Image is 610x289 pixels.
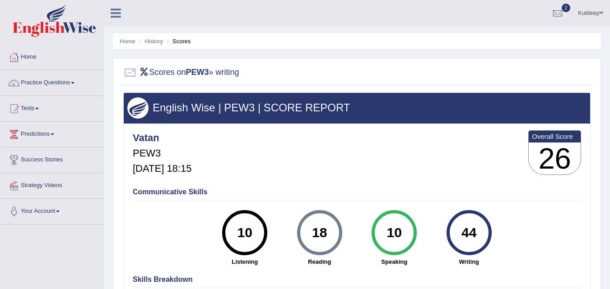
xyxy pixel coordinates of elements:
h5: PEW3 [133,148,191,159]
span: 2 [562,4,571,12]
div: 10 [228,214,261,252]
a: Success Stories [0,147,103,170]
h2: Scores on » writing [123,66,239,79]
a: Strategy Videos [0,173,103,196]
a: Predictions [0,122,103,144]
div: 18 [303,214,336,252]
h4: Vatan [133,133,191,143]
strong: Writing [436,257,502,266]
a: History [145,38,163,45]
div: 44 [452,214,485,252]
h5: [DATE] 18:15 [133,163,191,174]
b: PEW3 [186,68,209,77]
div: 10 [378,214,411,252]
a: Home [0,45,103,67]
a: Tests [0,96,103,119]
li: Scores [165,37,191,46]
b: Overall Score [532,133,577,140]
a: Practice Questions [0,70,103,93]
strong: Speaking [362,257,428,266]
a: Home [120,38,135,45]
h3: English Wise | PEW3 | SCORE REPORT [127,102,587,114]
strong: Listening [212,257,278,266]
img: wings.png [127,97,149,119]
a: Your Account [0,199,103,221]
strong: Reading [287,257,353,266]
h3: 26 [529,142,581,175]
h4: Skills Breakdown [133,275,581,284]
h4: Communicative Skills [133,188,581,196]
